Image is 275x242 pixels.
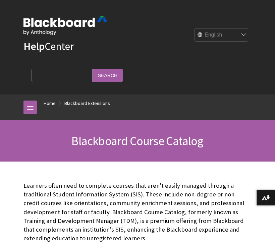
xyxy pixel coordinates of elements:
span: Blackboard Course Catalog [71,133,203,148]
img: Blackboard by Anthology [23,16,107,35]
a: Blackboard Extensions [64,99,110,108]
input: Search [93,69,123,82]
strong: Help [23,40,45,53]
a: HelpCenter [23,40,74,53]
select: Site Language Selector [195,28,249,42]
a: Home [44,99,56,108]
